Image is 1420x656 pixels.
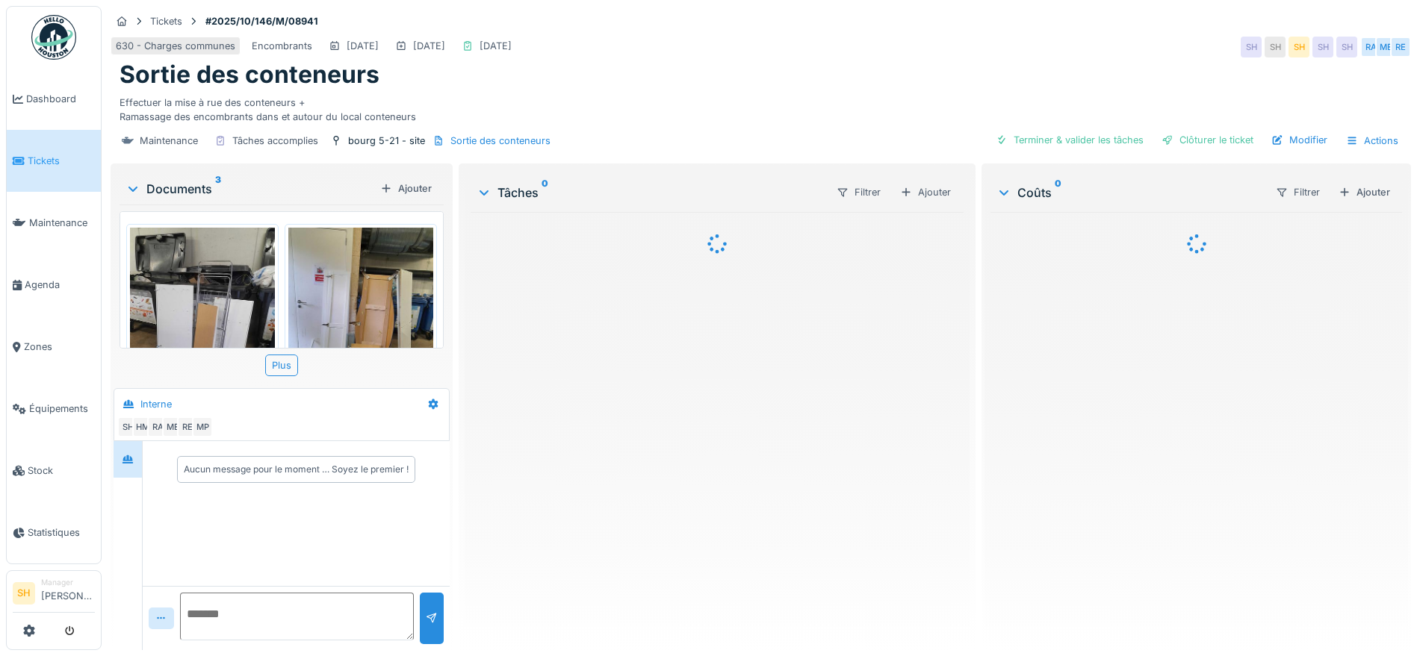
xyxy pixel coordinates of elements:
div: Filtrer [1269,181,1327,203]
div: [DATE] [413,39,445,53]
a: Maintenance [7,192,101,254]
img: gajxxc7m7ot1wtts83mplbiocugu [288,228,433,421]
div: SH [1241,37,1262,57]
a: Équipements [7,378,101,440]
a: Statistiques [7,502,101,563]
strong: #2025/10/146/M/08941 [199,14,324,28]
div: Terminer & valider les tâches [990,130,1150,150]
div: HM [132,416,153,437]
div: Ajouter [374,178,438,199]
div: SH [117,416,138,437]
div: ME [1375,37,1396,57]
a: Tickets [7,130,101,192]
span: Statistiques [28,525,95,540]
a: Stock [7,440,101,502]
div: Plus [265,354,298,376]
div: Documents [125,180,374,198]
span: Agenda [25,278,95,292]
div: Encombrants [252,39,312,53]
a: Zones [7,316,101,378]
div: RA [1360,37,1381,57]
div: Coûts [996,184,1263,202]
div: Aucun message pour le moment … Soyez le premier ! [184,463,409,476]
div: Tickets [150,14,182,28]
div: Interne [140,397,172,411]
div: Tâches accomplies [232,134,318,148]
sup: 0 [542,184,548,202]
div: Filtrer [830,181,887,203]
span: Dashboard [26,92,95,106]
sup: 3 [215,180,221,198]
div: ME [162,416,183,437]
div: Effectuer la mise à rue des conteneurs + Ramassage des encombrants dans et autour du local conten... [120,90,1402,124]
div: 630 - Charges communes [116,39,235,53]
span: Maintenance [29,216,95,230]
div: Sortie des conteneurs [450,134,551,148]
span: Zones [24,340,95,354]
span: Équipements [29,402,95,416]
span: Stock [28,463,95,478]
div: SH [1312,37,1333,57]
div: Ajouter [1333,182,1396,202]
div: Clôturer le ticket [1156,130,1259,150]
div: RE [177,416,198,437]
img: q5gi3bn7cut6jfi93jal4eojsz22 [130,228,275,421]
div: Actions [1339,130,1405,151]
div: [DATE] [347,39,379,53]
div: Ajouter [893,181,958,203]
a: Dashboard [7,68,101,130]
div: Manager [41,577,95,588]
div: bourg 5-21 - site [348,134,425,148]
sup: 0 [1055,184,1061,202]
li: SH [13,582,35,605]
span: Tickets [28,154,95,168]
h1: Sortie des conteneurs [120,60,379,89]
div: Tâches [477,184,824,202]
img: Badge_color-CXgf-gQk.svg [31,15,76,60]
a: SH Manager[PERSON_NAME] [13,577,95,613]
div: Maintenance [140,134,198,148]
div: Modifier [1265,130,1333,150]
div: MP [192,416,213,437]
div: RE [1390,37,1411,57]
div: RA [147,416,168,437]
div: SH [1336,37,1357,57]
li: [PERSON_NAME] [41,577,95,609]
div: [DATE] [480,39,512,53]
div: SH [1289,37,1309,57]
div: SH [1265,37,1286,57]
a: Agenda [7,254,101,316]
